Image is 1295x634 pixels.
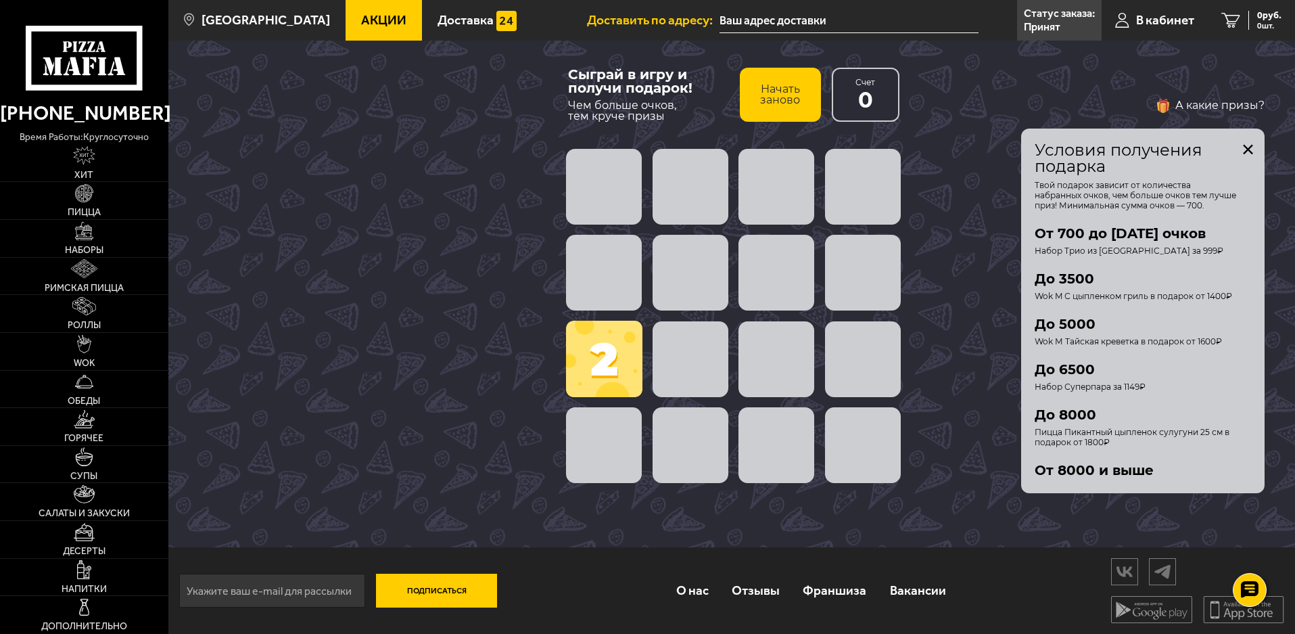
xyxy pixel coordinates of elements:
span: От 8000 и выше [1035,463,1238,477]
a: О нас [664,568,720,612]
img: 15daf4d41897b9f0e9f617042186c801.svg [496,11,517,31]
span: В кабинет [1136,14,1194,26]
span: 0 шт. [1257,22,1281,30]
span: До 6500 [1035,363,1238,376]
span: Дополнительно [41,622,127,631]
span: Условия получения подарка [1035,142,1238,175]
span: До 8000 [1035,408,1238,422]
img: vk [1112,560,1137,583]
span: Wok М Тайская креветка в подарок от 1600₽ [1035,336,1238,346]
span: Хит [74,171,93,180]
span: 0 [858,89,873,111]
span: Доставить по адресу: [587,14,720,26]
span: Чем больше очков, тем круче призы [568,100,729,122]
span: Роллы [68,321,101,330]
span: Wok M С цыпленком гриль в подарок от 1400₽ [1035,291,1238,301]
div: Сыграй в игру и получи подарок!Чем больше очков,тем круче призыНачать зановоСчет02А какие призы?з... [168,41,1295,547]
p: Статус заказа: [1024,8,1095,19]
span: Салаты и закуски [39,509,130,518]
button: А какие призы? [1155,95,1265,116]
a: Вакансии [878,568,958,612]
span: Горячее [64,434,103,443]
span: Набор Суперпара за 1149₽ [1035,382,1238,392]
button: Подписаться [376,574,498,608]
span: Обеды [68,397,100,406]
p: Принят [1024,22,1060,32]
a: Франшиза [791,568,878,612]
button: закрыть [1243,144,1254,155]
span: Счет [855,78,875,87]
input: Ваш адрес доставки [720,8,979,33]
button: Начать заново [740,68,821,122]
span: До 3500 [1035,272,1238,286]
span: Римская пицца [45,284,124,293]
span: Десерты [63,547,105,556]
span: Набор Трио из [GEOGRAPHIC_DATA] за 999₽ [1035,246,1238,256]
span: Пицца Пикантный цыпленок сулугуни 25 см в подарок от 1800₽ [1035,427,1238,447]
span: 0 руб. [1257,11,1281,20]
span: От 700 до [DATE] очков [1035,227,1238,240]
span: Наборы [65,246,103,255]
input: Укажите ваш e-mail для рассылки [179,574,365,608]
img: tg [1150,560,1175,583]
span: До 5000 [1035,317,1238,331]
span: Твой подарок зависит от количества набранных очков, чем больше очков тем лучше приз! Минимальная ... [1035,180,1238,210]
span: Супы [70,472,97,481]
span: Доставка [438,14,494,26]
span: Пицца [68,208,101,217]
div: Сыграй в игру и получи подарок! [568,68,729,95]
span: улица Лёни Голикова, 13, подъезд 1 [720,8,979,33]
span: WOK [74,359,95,368]
a: Отзывы [720,568,791,612]
span: Напитки [62,585,107,594]
span: [GEOGRAPHIC_DATA] [202,14,330,26]
span: Акции [361,14,406,26]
